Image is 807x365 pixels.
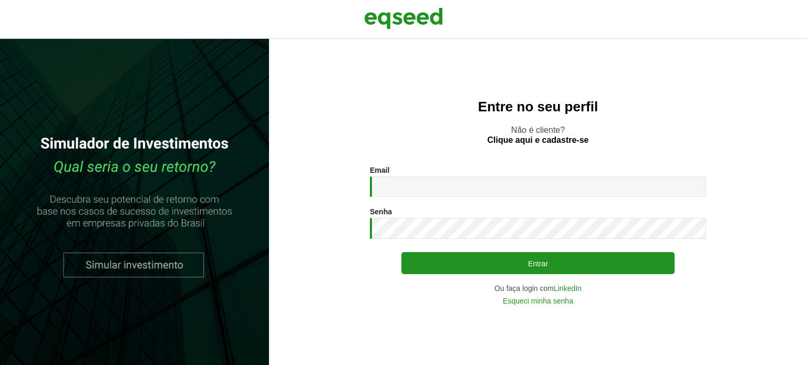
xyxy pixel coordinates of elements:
[401,252,675,274] button: Entrar
[290,125,786,145] p: Não é cliente?
[370,285,706,292] div: Ou faça login com
[370,208,392,215] label: Senha
[290,99,786,114] h2: Entre no seu perfil
[488,136,589,144] a: Clique aqui e cadastre-se
[554,285,582,292] a: LinkedIn
[364,5,443,32] img: EqSeed Logo
[370,166,389,174] label: Email
[503,297,573,305] a: Esqueci minha senha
